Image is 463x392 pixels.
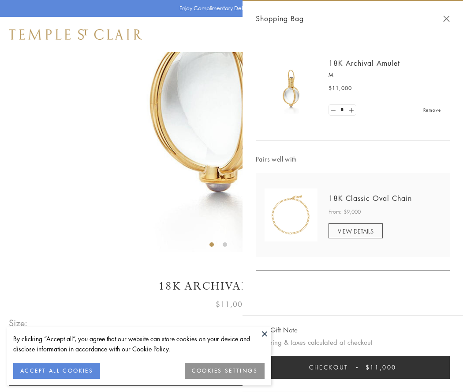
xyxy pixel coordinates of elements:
[265,62,317,115] img: 18K Archival Amulet
[256,337,450,348] p: Shipping & taxes calculated at checkout
[13,363,100,379] button: ACCEPT ALL COOKIES
[329,58,400,68] a: 18K Archival Amulet
[256,324,298,335] button: Add Gift Note
[265,188,317,241] img: N88865-OV18
[366,362,396,372] span: $11,000
[179,4,280,13] p: Enjoy Complimentary Delivery & Returns
[309,362,348,372] span: Checkout
[216,298,247,310] span: $11,000
[347,105,355,116] a: Set quantity to 2
[329,105,338,116] a: Set quantity to 0
[13,334,265,354] div: By clicking “Accept all”, you agree that our website can store cookies on your device and disclos...
[256,154,450,164] span: Pairs well with
[9,29,142,40] img: Temple St. Clair
[256,356,450,379] button: Checkout $11,000
[9,279,454,294] h1: 18K Archival Amulet
[9,316,28,330] span: Size:
[443,15,450,22] button: Close Shopping Bag
[185,363,265,379] button: COOKIES SETTINGS
[329,71,441,79] p: M
[329,207,361,216] span: From: $9,000
[329,193,412,203] a: 18K Classic Oval Chain
[423,105,441,115] a: Remove
[338,227,373,235] span: VIEW DETAILS
[256,13,304,24] span: Shopping Bag
[329,84,352,93] span: $11,000
[329,223,383,238] a: VIEW DETAILS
